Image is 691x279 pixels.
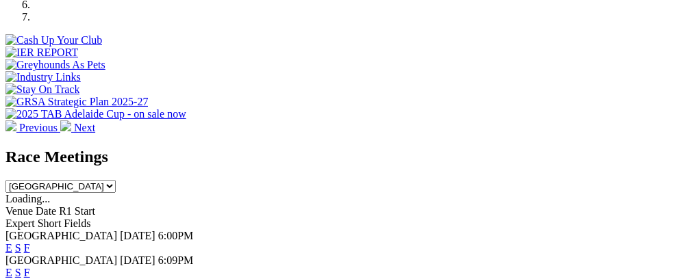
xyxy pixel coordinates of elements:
span: [DATE] [120,230,155,241]
span: Expert [5,217,35,229]
a: Next [60,122,95,133]
img: chevron-left-pager-white.svg [5,120,16,131]
a: E [5,267,12,278]
span: Venue [5,205,33,217]
a: E [5,242,12,254]
img: Greyhounds As Pets [5,59,105,71]
img: Stay On Track [5,83,79,96]
img: Industry Links [5,71,81,83]
a: S [15,267,21,278]
a: S [15,242,21,254]
a: Previous [5,122,60,133]
span: [DATE] [120,254,155,266]
span: Loading... [5,193,50,204]
img: IER REPORT [5,46,78,59]
a: F [24,242,30,254]
span: 6:00PM [158,230,194,241]
h2: Race Meetings [5,148,686,166]
span: 6:09PM [158,254,194,266]
span: Short [38,217,62,229]
span: Date [36,205,56,217]
img: Cash Up Your Club [5,34,102,46]
span: Next [74,122,95,133]
img: 2025 TAB Adelaide Cup - on sale now [5,108,186,120]
span: [GEOGRAPHIC_DATA] [5,230,117,241]
span: Fields [64,217,90,229]
span: [GEOGRAPHIC_DATA] [5,254,117,266]
img: GRSA Strategic Plan 2025-27 [5,96,148,108]
span: Previous [19,122,58,133]
img: chevron-right-pager-white.svg [60,120,71,131]
a: F [24,267,30,278]
span: R1 Start [59,205,95,217]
